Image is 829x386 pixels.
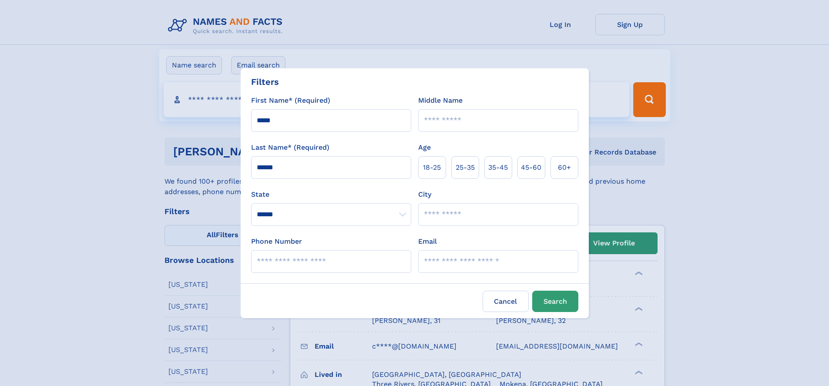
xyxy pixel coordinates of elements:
[483,291,529,312] label: Cancel
[251,236,302,247] label: Phone Number
[251,75,279,88] div: Filters
[532,291,578,312] button: Search
[488,162,508,173] span: 35‑45
[558,162,571,173] span: 60+
[251,95,330,106] label: First Name* (Required)
[418,142,431,153] label: Age
[251,189,411,200] label: State
[251,142,329,153] label: Last Name* (Required)
[418,189,431,200] label: City
[418,236,437,247] label: Email
[423,162,441,173] span: 18‑25
[418,95,463,106] label: Middle Name
[521,162,541,173] span: 45‑60
[456,162,475,173] span: 25‑35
